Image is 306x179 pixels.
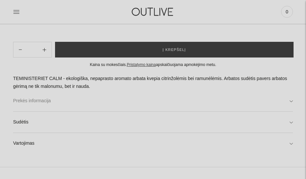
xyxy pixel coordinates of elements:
[27,45,37,55] input: Product quantity
[55,42,294,57] button: Į krepšelį
[282,7,292,16] span: 0
[13,90,293,111] a: Prekės informacija
[13,112,293,133] a: Sudėtis
[127,62,156,67] a: Pristatymo kaina
[13,61,293,68] div: Kaina su mokesčiais. apskaičiuojama apmokėjimo metu.
[13,75,293,154] div: TEMINISTERIET CALM - ekologiška, nepaprasto aromato arbata kvepia citrinžolėmis bei ramunėlėmis. ...
[13,133,293,154] a: Vartojimas
[37,42,51,57] button: Subtract product quantity
[281,5,293,19] a: 0
[13,42,27,57] button: Add product quantity
[163,47,186,53] span: Į krepšelį
[122,3,184,20] img: OUTLIVE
